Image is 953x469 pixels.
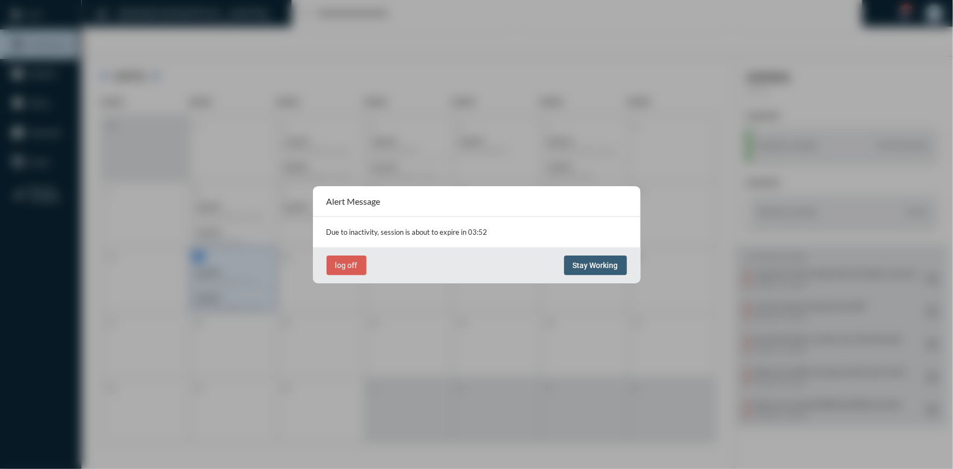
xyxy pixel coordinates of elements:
span: Stay Working [573,261,618,270]
span: log off [335,261,358,270]
h2: Alert Message [327,196,381,206]
button: Stay Working [564,256,627,275]
p: Due to inactivity, session is about to expire in 03:52 [327,228,627,236]
button: log off [327,256,366,275]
